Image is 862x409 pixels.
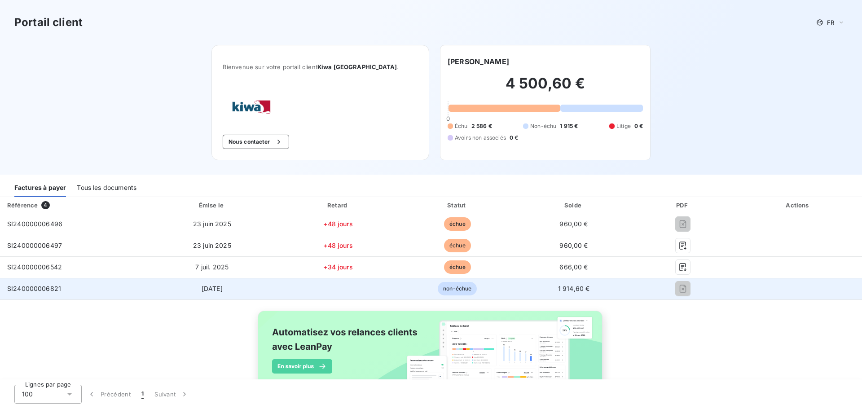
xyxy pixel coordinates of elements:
span: Non-échu [530,122,556,130]
div: Solde [518,201,629,210]
span: FR [827,19,834,26]
span: SI240000006821 [7,285,61,292]
span: 1 [141,390,144,399]
span: Échu [455,122,468,130]
span: [DATE] [202,285,223,292]
h3: Portail client [14,14,83,31]
span: 0 € [510,134,518,142]
span: échue [444,217,471,231]
span: non-échue [438,282,477,295]
div: Émise le [148,201,276,210]
span: 0 [446,115,450,122]
span: 960,00 € [559,220,588,228]
span: 23 juin 2025 [193,242,231,249]
span: SI240000006496 [7,220,62,228]
span: 7 juil. 2025 [195,263,229,271]
span: Litige [616,122,631,130]
span: 960,00 € [559,242,588,249]
div: Retard [280,201,397,210]
div: Tous les documents [77,178,136,197]
button: Nous contacter [223,135,289,149]
div: PDF [633,201,733,210]
span: 1 915 € [560,122,578,130]
span: échue [444,239,471,252]
button: Précédent [82,385,136,404]
div: Factures à payer [14,178,66,197]
span: 4 [41,201,49,209]
span: 2 586 € [471,122,492,130]
span: Avoirs non associés [455,134,506,142]
span: 100 [22,390,33,399]
button: Suivant [149,385,194,404]
span: Bienvenue sur votre portail client . [223,63,418,70]
img: Company logo [223,92,280,120]
span: +48 jours [323,220,352,228]
span: 1 914,60 € [558,285,590,292]
span: 666,00 € [559,263,588,271]
span: Kiwa [GEOGRAPHIC_DATA] [317,63,397,70]
h6: [PERSON_NAME] [448,56,509,67]
span: SI240000006542 [7,263,62,271]
span: SI240000006497 [7,242,62,249]
button: 1 [136,385,149,404]
div: Statut [400,201,515,210]
span: échue [444,260,471,274]
span: +48 jours [323,242,352,249]
span: 23 juin 2025 [193,220,231,228]
span: +34 jours [323,263,352,271]
div: Actions [736,201,860,210]
span: 0 € [634,122,643,130]
h2: 4 500,60 € [448,75,643,101]
div: Référence [7,202,38,209]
